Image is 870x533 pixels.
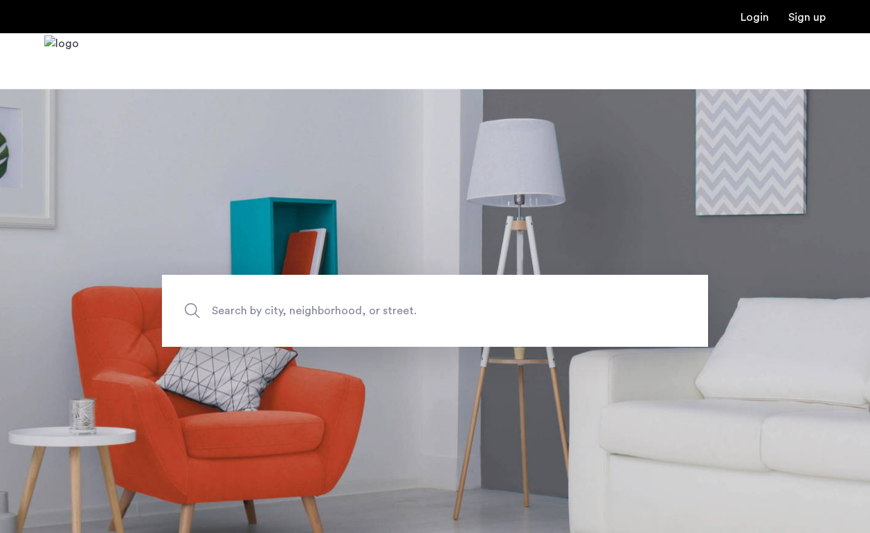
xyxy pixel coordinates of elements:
[212,302,594,320] span: Search by city, neighborhood, or street.
[44,35,79,87] img: logo
[788,12,826,23] a: Registration
[162,275,708,347] input: Apartment Search
[44,35,79,87] a: Cazamio Logo
[741,12,769,23] a: Login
